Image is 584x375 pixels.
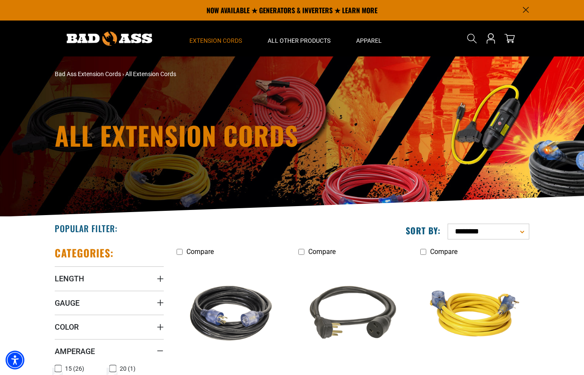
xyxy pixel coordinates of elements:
[122,71,124,77] span: ›
[55,266,164,290] summary: Length
[406,225,441,236] label: Sort by:
[55,71,121,77] a: Bad Ass Extension Cords
[55,315,164,339] summary: Color
[255,21,343,56] summary: All Other Products
[120,366,136,372] span: 20 (1)
[55,346,95,356] span: Amperage
[343,21,395,56] summary: Apparel
[177,264,285,363] img: black
[55,70,367,79] nav: breadcrumbs
[67,32,152,46] img: Bad Ass Extension Cords
[421,264,528,363] img: yellow
[177,21,255,56] summary: Extension Cords
[55,246,114,260] h2: Categories:
[55,322,79,332] span: Color
[308,248,336,256] span: Compare
[6,351,24,369] div: Accessibility Menu
[125,71,176,77] span: All Extension Cords
[55,122,367,148] h1: All Extension Cords
[356,37,382,44] span: Apparel
[55,274,84,283] span: Length
[299,264,407,363] img: black
[465,32,479,45] summary: Search
[55,223,118,234] h2: Popular Filter:
[55,298,80,308] span: Gauge
[65,366,84,372] span: 15 (26)
[268,37,330,44] span: All Other Products
[186,248,214,256] span: Compare
[430,248,457,256] span: Compare
[55,291,164,315] summary: Gauge
[189,37,242,44] span: Extension Cords
[484,21,498,56] a: Open this option
[503,33,516,44] a: cart
[55,339,164,363] summary: Amperage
